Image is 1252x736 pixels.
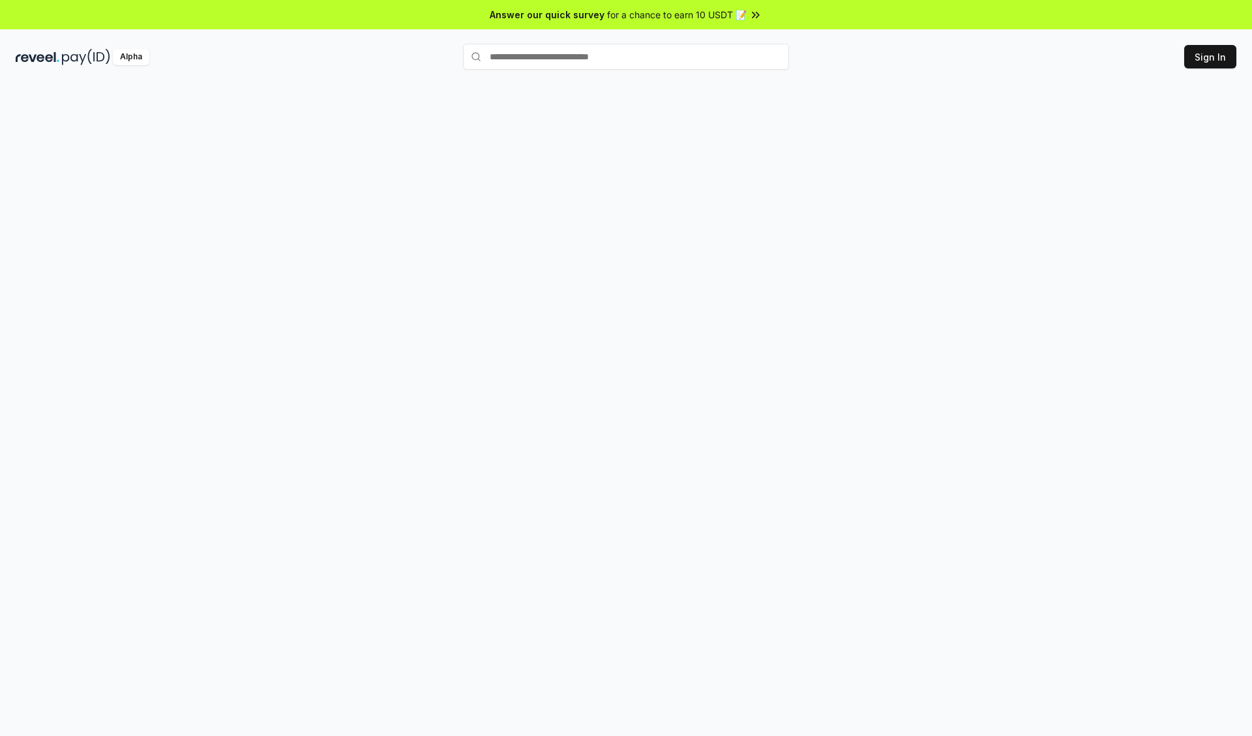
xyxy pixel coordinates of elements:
img: reveel_dark [16,49,59,65]
button: Sign In [1184,45,1236,68]
span: Answer our quick survey [490,8,604,22]
img: pay_id [62,49,110,65]
div: Alpha [113,49,149,65]
span: for a chance to earn 10 USDT 📝 [607,8,747,22]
